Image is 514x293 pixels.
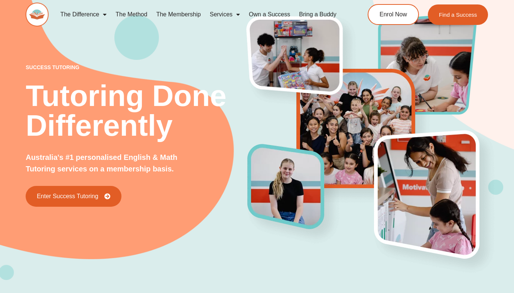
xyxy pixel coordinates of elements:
a: Services [205,6,244,23]
a: Enrol Now [368,4,419,25]
a: Find a Success [428,4,488,25]
a: The Method [111,6,152,23]
span: Enter Success Tutoring [37,193,98,199]
p: Australia's #1 personalised English & Math Tutoring services on a membership basis. [26,152,188,175]
span: Find a Success [439,12,477,17]
h2: Tutoring Done Differently [26,81,248,141]
p: success tutoring [26,65,248,70]
a: Bring a Buddy [295,6,341,23]
nav: Menu [56,6,341,23]
a: The Difference [56,6,111,23]
a: The Membership [152,6,205,23]
span: Enrol Now [380,12,407,17]
a: Enter Success Tutoring [26,186,121,207]
a: Own a Success [244,6,295,23]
